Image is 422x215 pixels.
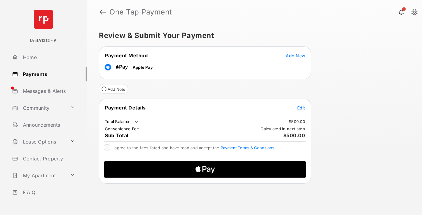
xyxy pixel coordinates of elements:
[283,132,305,138] span: $500.00
[34,10,53,29] img: svg+xml;base64,PHN2ZyB4bWxucz0iaHR0cDovL3d3dy53My5vcmcvMjAwMC9zdmciIHdpZHRoPSI2NCIgaGVpZ2h0PSI2NC...
[10,118,87,132] a: Announcements
[10,134,68,149] a: Lease Options
[105,119,139,125] td: Total Balance
[10,168,68,183] a: My Apartment
[99,32,405,39] h5: Review & Submit Your Payment
[297,105,305,111] button: Edit
[10,185,87,200] a: F.A.Q.
[297,105,305,110] span: Edit
[221,145,274,150] button: I agree to the fees listed and have read and accept the
[30,38,57,44] p: UnitA1212 - A
[286,52,305,58] button: Add New
[105,105,146,111] span: Payment Details
[288,119,305,124] td: $500.00
[10,50,87,65] a: Home
[105,52,148,58] span: Payment Method
[105,126,140,131] td: Convenience Fee
[112,145,274,150] span: I agree to the fees listed and have read and accept the
[10,151,87,166] a: Contact Property
[286,53,305,58] span: Add New
[105,132,128,138] span: Sub Total
[109,8,172,16] strong: One Tap Payment
[10,84,87,98] a: Messages & Alerts
[133,65,153,70] span: Apple Pay
[260,126,305,131] td: Calculated in next step
[10,67,87,81] a: Payments
[10,101,68,115] a: Community
[99,84,128,94] button: Add Note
